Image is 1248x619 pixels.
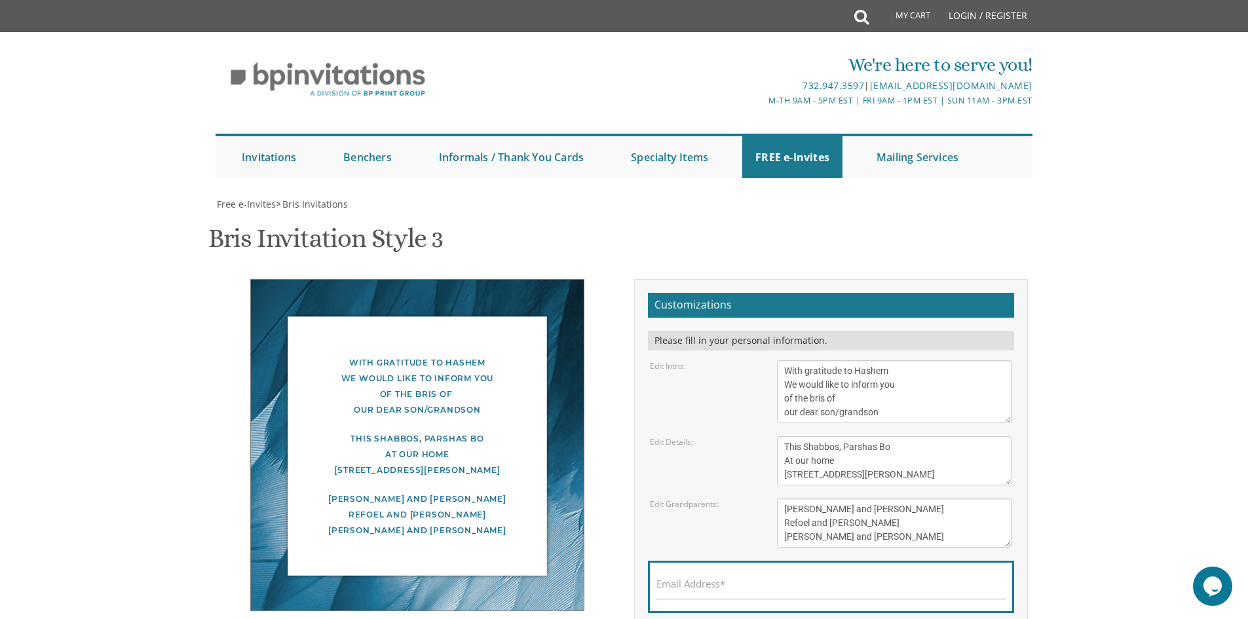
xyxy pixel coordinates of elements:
a: Invitations [229,136,309,178]
a: 732.947.3597 [803,79,864,92]
div: [PERSON_NAME] and [PERSON_NAME] Refoel and [PERSON_NAME] [PERSON_NAME] and [PERSON_NAME] [277,491,558,538]
div: This Shabbos, Parshas Bo At our home [STREET_ADDRESS][PERSON_NAME] [277,431,558,478]
a: [EMAIL_ADDRESS][DOMAIN_NAME] [870,79,1032,92]
iframe: chat widget [1193,567,1235,606]
label: Edit Intro: [650,360,685,371]
a: Bris Invitations [281,198,348,210]
textarea: [PERSON_NAME] and [PERSON_NAME] Refoel and [PERSON_NAME] [PERSON_NAME] and [PERSON_NAME] [777,498,1012,548]
a: Specialty Items [618,136,721,178]
a: FREE e-Invites [742,136,842,178]
div: M-Th 9am - 5pm EST | Fri 9am - 1pm EST | Sun 11am - 3pm EST [489,94,1032,107]
a: Free e-Invites [216,198,276,210]
img: BP Invitation Loft [216,52,440,107]
a: My Cart [867,1,939,34]
label: Edit Grandparents: [650,498,719,510]
span: Free e-Invites [217,198,276,210]
div: We're here to serve you! [489,52,1032,78]
textarea: With gratitude to Hashem We would like to inform you of the bris of our dear son/grandson [777,360,1012,423]
div: | [489,78,1032,94]
h2: Customizations [648,293,1014,318]
div: Please fill in your personal information. [648,331,1014,350]
h1: Bris Invitation Style 3 [208,224,443,263]
div: With gratitude to Hashem We would like to inform you of the bris of our dear son/grandson [277,355,558,418]
span: > [276,198,348,210]
span: Bris Invitations [282,198,348,210]
textarea: This Shabbos, Parshas Bo At our home [STREET_ADDRESS][PERSON_NAME] [777,436,1012,485]
label: Email Address* [656,577,725,591]
a: Informals / Thank You Cards [426,136,597,178]
label: Edit Details: [650,436,693,447]
a: Benchers [330,136,405,178]
a: Mailing Services [863,136,972,178]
